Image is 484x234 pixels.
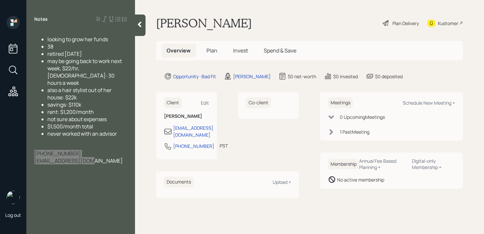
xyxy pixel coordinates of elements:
div: Digital-only Membership + [412,158,455,170]
span: looking to grow her funds [47,36,108,43]
div: $0 net-worth [288,73,316,80]
span: 38 [47,43,53,50]
span: also a hair stylist out of her house: $22k [47,86,113,101]
div: No active membership [337,176,384,183]
span: savings: $110k [47,101,81,108]
div: 1 Past Meeting [340,128,369,135]
span: [EMAIL_ADDRESS][DOMAIN_NAME] [34,157,123,164]
span: retired [DATE] [47,50,82,57]
span: [PHONE_NUMBER] [34,150,81,157]
div: Plan Delivery [392,20,419,27]
div: Edit [201,100,209,106]
div: Log out [5,212,21,218]
div: Kustomer [438,20,458,27]
span: Plan [206,47,217,54]
div: $0 deposited [375,73,403,80]
h6: Documents [164,177,194,187]
span: not sure about expenses [47,116,107,123]
div: Annual Fee Based Planning + [359,158,407,170]
label: Notes [34,16,48,22]
div: PST [220,142,228,149]
h6: [PERSON_NAME] [164,114,209,119]
div: [PHONE_NUMBER] [173,143,214,150]
div: [EMAIL_ADDRESS][DOMAIN_NAME] [173,124,213,138]
h6: Client [164,97,182,108]
span: Spend & Save [264,47,296,54]
span: $1,500/month total [47,123,93,130]
div: $0 invested [333,73,358,80]
span: may be going back to work next week, $22/hr, [DEMOGRAPHIC_DATA]: 30 hours a week [47,57,123,86]
h6: Meetings [328,97,353,108]
span: rent: $1,200/month [47,108,94,116]
span: Invest [233,47,248,54]
img: retirable_logo.png [7,191,20,204]
div: [PERSON_NAME] [233,73,271,80]
h6: Membership [328,159,359,170]
span: never worked with an advisor [47,130,117,137]
div: 0 Upcoming Meeting s [340,114,385,120]
h6: Co-client [246,97,271,108]
div: Opportunity · Bad Fit [173,73,216,80]
div: Upload + [273,179,291,185]
span: Overview [167,47,191,54]
div: Schedule New Meeting + [403,100,455,106]
h1: [PERSON_NAME] [156,16,252,30]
